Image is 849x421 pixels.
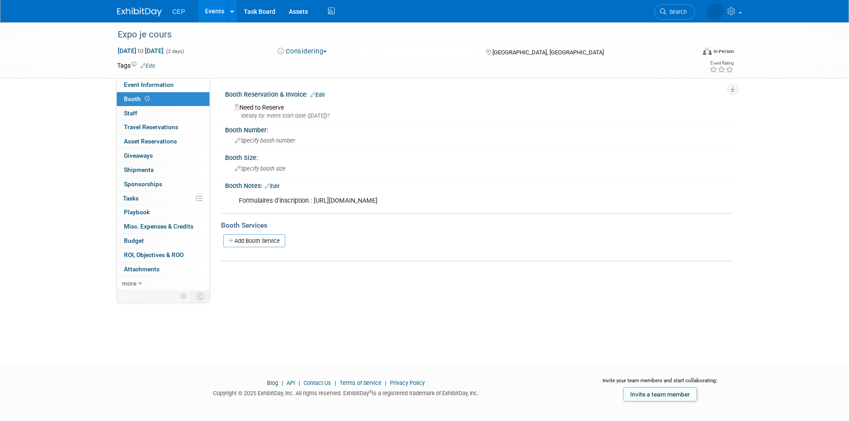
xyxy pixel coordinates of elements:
button: Considering [275,47,330,56]
span: ROI, Objectives & ROO [124,251,184,258]
span: Attachments [124,266,160,273]
a: more [117,277,209,290]
div: Booth Notes: [225,179,732,191]
span: [GEOGRAPHIC_DATA], [GEOGRAPHIC_DATA] [492,49,604,56]
a: Edit [265,183,279,189]
div: Need to Reserve [232,101,726,120]
a: Invite a team member [623,387,697,401]
span: [DATE] [DATE] [117,47,164,55]
a: Attachments [117,262,209,276]
span: Playbook [124,208,150,216]
a: Misc. Expenses & Credits [117,220,209,233]
a: Giveaways [117,149,209,163]
span: | [279,380,285,386]
span: CEP [172,8,185,15]
div: Copyright © 2025 ExhibitDay, Inc. All rights reserved. ExhibitDay is a registered trademark of Ex... [117,387,575,397]
div: Formulaires d'inscription : [URL][DOMAIN_NAME] [233,192,634,210]
sup: ® [369,389,372,394]
a: ROI, Objectives & ROO [117,248,209,262]
a: Terms of Service [340,380,381,386]
div: Event Rating [710,61,734,65]
a: Shipments [117,163,209,177]
span: more [122,280,136,287]
a: API [287,380,295,386]
span: (2 days) [165,49,184,54]
span: Specify booth size [235,165,286,172]
a: Search [654,4,695,20]
div: Invite your team members and start collaborating: [588,377,732,390]
span: Misc. Expenses & Credits [124,223,193,230]
td: Personalize Event Tab Strip [176,290,192,302]
span: Shipments [124,166,154,173]
a: Edit [310,92,325,98]
a: Add Booth Service [223,234,285,247]
a: Budget [117,234,209,248]
a: Tasks [117,192,209,205]
td: Toggle Event Tabs [191,290,209,302]
a: Playbook [117,205,209,219]
span: Booth not reserved yet [143,95,152,102]
span: Staff [124,110,137,117]
a: Edit [140,63,155,69]
div: Booth Services [221,221,732,230]
span: | [332,380,338,386]
span: Specify booth number [235,137,295,144]
span: to [136,47,145,54]
img: Intern Medi [707,3,724,20]
img: Format-Inperson.png [703,48,712,55]
div: Ideally by: event start date ([DATE])? [234,112,726,120]
span: Search [666,8,687,15]
td: Tags [117,61,155,70]
div: Booth Size: [225,151,732,162]
span: Budget [124,237,144,244]
a: Staff [117,106,209,120]
a: Travel Reservations [117,120,209,134]
a: Privacy Policy [390,380,425,386]
span: Event Information [124,81,174,88]
span: | [383,380,389,386]
div: Booth Number: [225,123,732,135]
span: Booth [124,95,152,102]
span: | [296,380,302,386]
a: Asset Reservations [117,135,209,148]
div: Event Format [643,46,734,60]
a: Event Information [117,78,209,92]
div: Expo je cours [115,27,682,43]
a: Sponsorships [117,177,209,191]
img: ExhibitDay [117,8,162,16]
span: Travel Reservations [124,123,178,131]
a: Contact Us [304,380,331,386]
span: Sponsorships [124,180,162,188]
div: In-Person [713,48,734,55]
span: Tasks [123,195,139,202]
span: Giveaways [124,152,153,159]
div: Booth Reservation & Invoice: [225,88,732,99]
span: Asset Reservations [124,138,177,145]
a: Booth [117,92,209,106]
a: Blog [267,380,278,386]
